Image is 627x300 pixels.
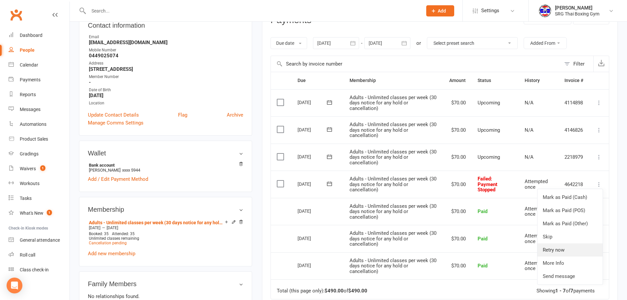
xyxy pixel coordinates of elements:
[478,208,487,214] span: Paid
[472,72,519,89] th: Status
[9,117,69,132] a: Automations
[525,206,548,217] span: Attempted once
[443,89,472,117] td: $70.00
[9,248,69,262] a: Roll call
[271,37,307,49] button: Due date
[20,252,35,258] div: Roll call
[89,232,109,236] span: Booked: 35
[478,127,500,133] span: Upcoming
[40,165,45,171] span: 1
[20,136,48,142] div: Product Sales
[122,168,140,173] span: xxxx 5944
[443,144,472,171] td: $70.00
[350,176,436,193] span: Adults - Unlimited classes per week (30 days notice for any hold or cancellation)
[7,278,22,293] div: Open Intercom Messenger
[9,206,69,221] a: What's New1
[350,149,436,166] span: Adults - Unlimited classes per week (30 days notice for any hold or cancellation)
[88,280,243,287] h3: Family Members
[348,288,367,294] strong: $490.00
[537,243,603,257] a: Retry now
[525,154,534,160] span: N/A
[89,163,240,168] strong: Bank account
[443,252,472,280] td: $70.00
[89,79,243,85] strong: -
[524,37,567,49] button: Added From
[438,8,446,14] span: Add
[20,196,32,201] div: Tasks
[227,111,243,119] a: Archive
[478,176,497,193] span: : Payment Stopped
[537,257,603,270] a: More Info
[20,151,39,156] div: Gradings
[9,176,69,191] a: Workouts
[88,206,243,213] h3: Membership
[88,111,139,119] a: Update Contact Details
[89,241,127,245] a: Cancellation pending
[525,233,548,244] span: Attempted once
[20,47,35,53] div: People
[443,225,472,252] td: $70.00
[89,236,139,241] span: Unlimited classes remaining
[519,72,559,89] th: History
[89,220,225,225] a: Adults - Unlimited classes per week (30 days notice for any hold or cancellation)
[9,132,69,147] a: Product Sales
[20,33,42,38] div: Dashboard
[537,230,603,243] a: Skip
[9,43,69,58] a: People
[20,166,36,171] div: Waivers
[292,72,344,89] th: Due
[298,97,328,107] div: [DATE]
[20,92,36,97] div: Reports
[350,122,436,138] span: Adults - Unlimited classes per week (30 days notice for any hold or cancellation)
[478,154,500,160] span: Upcoming
[20,267,49,272] div: Class check-in
[87,225,243,231] div: —
[107,226,118,230] span: [DATE]
[87,6,418,15] input: Search...
[88,19,243,29] h3: Contact information
[350,203,436,220] span: Adults - Unlimited classes per week (30 days notice for any hold or cancellation)
[178,111,187,119] a: Flag
[89,34,243,40] div: Email
[416,39,421,47] div: or
[89,93,243,98] strong: [DATE]
[478,100,500,106] span: Upcoming
[89,100,243,106] div: Location
[570,288,573,294] strong: 7
[112,232,135,236] span: Attended: 35
[20,122,46,127] div: Automations
[555,288,566,294] strong: 1 - 7
[47,210,52,215] span: 1
[426,5,454,16] button: Add
[478,236,487,242] span: Paid
[9,72,69,87] a: Payments
[89,53,243,59] strong: 0449025074
[9,191,69,206] a: Tasks
[298,206,328,216] div: [DATE]
[298,233,328,243] div: [DATE]
[298,179,328,189] div: [DATE]
[536,288,595,294] div: Showing of payments
[537,217,603,230] a: Mark as Paid (Other)
[20,77,40,82] div: Payments
[559,89,589,117] td: 4114898
[525,127,534,133] span: N/A
[525,100,534,106] span: N/A
[559,72,589,89] th: Invoice #
[9,58,69,72] a: Calendar
[88,150,243,157] h3: Wallet
[350,95,436,111] span: Adults - Unlimited classes per week (30 days notice for any hold or cancellation)
[88,119,144,127] a: Manage Comms Settings
[559,144,589,171] td: 2218979
[443,72,472,89] th: Amount
[89,66,243,72] strong: [STREET_ADDRESS]
[89,60,243,67] div: Address
[478,176,497,193] span: Failed
[88,175,148,183] a: Add / Edit Payment Method
[559,171,589,198] td: 4642218
[89,47,243,53] div: Mobile Number
[555,11,599,17] div: SRG Thai Boxing Gym
[89,226,100,230] span: [DATE]
[350,230,436,247] span: Adults - Unlimited classes per week (30 days notice for any hold or cancellation)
